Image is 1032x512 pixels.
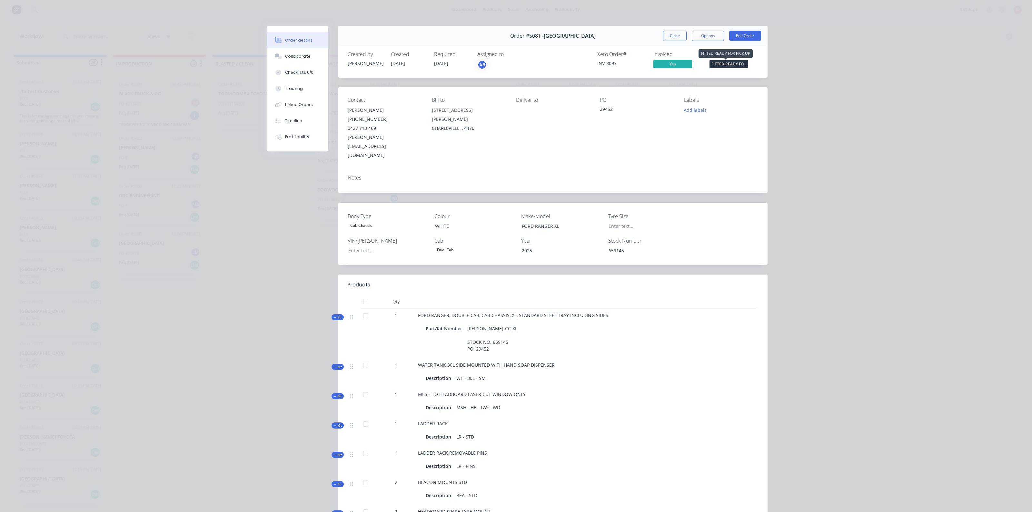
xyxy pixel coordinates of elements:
[653,60,692,68] span: Yes
[477,51,542,57] div: Assigned to
[521,212,602,220] label: Make/Model
[267,64,328,81] button: Checklists 0/0
[432,106,506,133] div: [STREET_ADDRESS][PERSON_NAME]CHARLEVILLE, , 4470
[333,452,342,457] span: Kit
[391,51,426,57] div: Created
[426,491,454,500] div: Description
[418,450,487,456] span: LADDER RACK REMOVABLE PINS
[426,403,454,412] div: Description
[434,51,470,57] div: Required
[285,134,309,140] div: Profitability
[267,32,328,48] button: Order details
[377,295,415,308] div: Qty
[267,129,328,145] button: Profitability
[267,113,328,129] button: Timeline
[454,491,480,500] div: BEA - STD
[434,60,448,66] span: [DATE]
[348,60,383,67] div: [PERSON_NAME]
[348,97,422,103] div: Contact
[418,362,555,368] span: WATER TANK 30L SIDE MOUNTED WITH HAND SOAP DISPENSER
[517,221,597,231] div: FORD RANGER XL
[517,246,597,255] div: 2025
[285,53,311,59] div: Collaborate
[418,391,526,397] span: MESH TO HEADBOARD LASER CUT WINDOW ONLY
[332,364,344,370] div: Kit
[348,124,422,133] div: 0427 713 469
[709,60,748,70] button: FITTED READY FO...
[418,420,448,427] span: LADDER RACK
[285,70,313,75] div: Checklists 0/0
[544,33,596,39] span: [GEOGRAPHIC_DATA]
[426,324,465,333] div: Part/Kit Number
[510,33,544,39] span: Order #5081 -
[267,97,328,113] button: Linked Orders
[348,115,422,124] div: [PHONE_NUMBER]
[434,246,456,254] div: Dual Cab
[454,403,503,412] div: MSH - HB - LAS - WD
[426,432,454,441] div: Description
[426,373,454,383] div: Description
[267,48,328,64] button: Collaborate
[395,391,397,398] span: 1
[333,423,342,428] span: Kit
[432,124,506,133] div: CHARLEVILLE, , 4470
[692,31,724,41] button: Options
[348,237,428,245] label: VIN/[PERSON_NAME]
[597,51,646,57] div: Xero Order #
[348,212,428,220] label: Body Type
[332,452,344,458] div: Kit
[434,237,515,245] label: Cab
[516,97,590,103] div: Deliver to
[285,102,313,108] div: Linked Orders
[600,106,674,115] div: 29452
[434,212,515,220] label: Colour
[454,432,477,441] div: LR - STD
[684,97,758,103] div: Labels
[332,314,344,320] div: Kit
[395,449,397,456] span: 1
[465,324,520,353] div: [PERSON_NAME]-CC-XL STOCK NO. 659145 PO. 29452
[395,420,397,427] span: 1
[395,362,397,368] span: 1
[521,237,602,245] label: Year
[608,237,689,245] label: Stock Number
[348,221,375,230] div: Cab Chassis
[333,364,342,369] span: Kit
[332,393,344,399] div: Kit
[608,212,689,220] label: Tyre Size
[653,51,702,57] div: Invoiced
[333,394,342,399] span: Kit
[680,106,710,114] button: Add labels
[332,481,344,487] div: Kit
[285,37,313,43] div: Order details
[395,312,397,319] span: 1
[333,315,342,320] span: Kit
[603,246,684,255] div: 659145
[477,60,487,70] button: AB
[600,97,674,103] div: PO
[348,51,383,57] div: Created by
[348,133,422,160] div: [PERSON_NAME][EMAIL_ADDRESS][DOMAIN_NAME]
[391,60,405,66] span: [DATE]
[418,312,608,318] span: FORD RANGER, DOUBLE CAB, CAB CHASSIS, XL, STANDARD STEEL TRAY INCLUDING SIDES
[348,106,422,160] div: [PERSON_NAME][PHONE_NUMBER]0427 713 469[PERSON_NAME][EMAIL_ADDRESS][DOMAIN_NAME]
[729,31,761,41] button: Edit Order
[332,422,344,429] div: Kit
[348,106,422,115] div: [PERSON_NAME]
[454,461,478,471] div: LR - PINS
[333,482,342,487] span: Kit
[348,175,758,181] div: Notes
[426,461,454,471] div: Description
[432,106,506,124] div: [STREET_ADDRESS][PERSON_NAME]
[597,60,646,67] div: INV-3093
[430,221,511,231] div: WHITE
[267,81,328,97] button: Tracking
[454,373,488,383] div: WT - 30L - SM
[285,86,303,92] div: Tracking
[699,49,753,58] div: FITTED READY FOR PICK UP
[663,31,687,41] button: Close
[418,479,467,485] span: BEACON MOUNTS STD
[285,118,302,124] div: Timeline
[709,60,748,68] span: FITTED READY FO...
